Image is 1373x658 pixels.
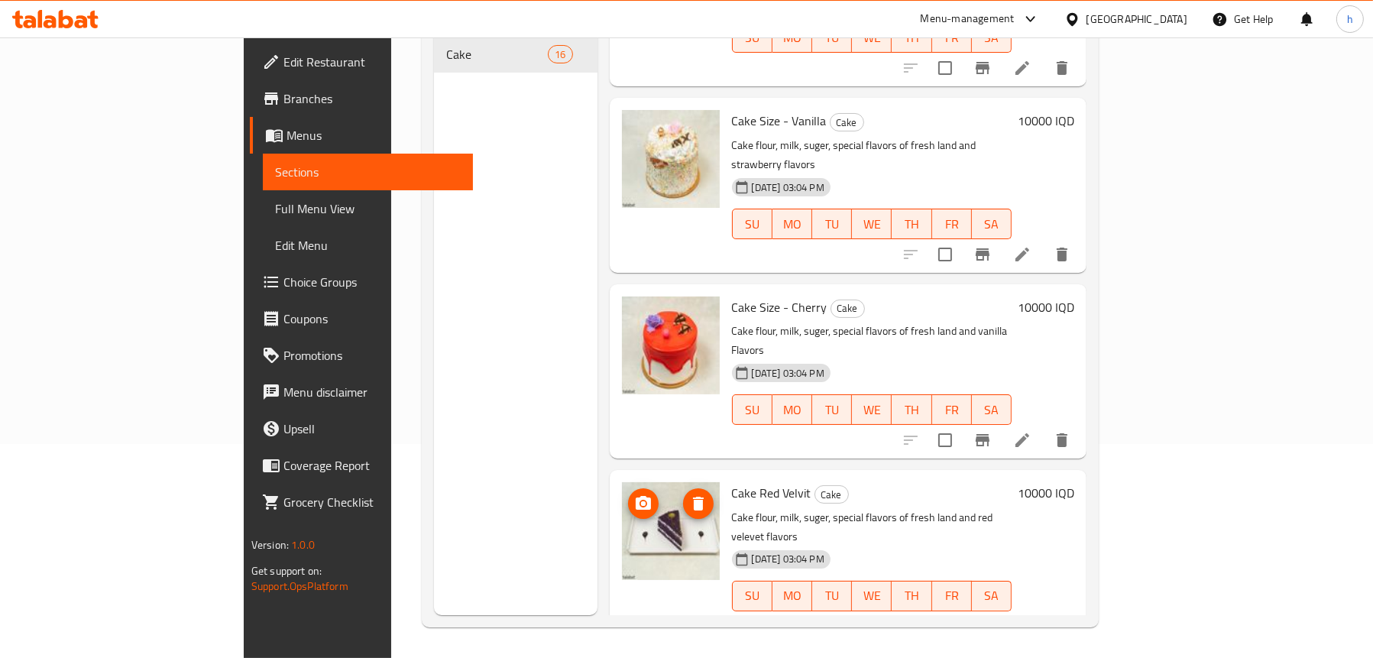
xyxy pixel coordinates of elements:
button: TH [892,581,931,611]
span: TU [818,27,846,49]
button: upload picture [628,488,659,519]
span: Edit Menu [275,236,461,254]
div: Menu-management [921,10,1015,28]
h6: 10000 IQD [1018,482,1074,504]
span: Select to update [929,424,961,456]
img: Cake Size - Cherry [622,297,720,394]
span: Cake [831,114,863,131]
span: SU [739,399,766,421]
a: Upsell [250,410,473,447]
p: Cake flour, milk, suger, special flavors of fresh land and strawberry flavors [732,136,1012,174]
span: Cake Red Velvit [732,481,811,504]
span: Choice Groups [283,273,461,291]
a: Edit Menu [263,227,473,264]
span: TU [818,399,846,421]
span: TU [818,213,846,235]
a: Support.OpsPlatform [251,576,348,596]
button: delete [1044,422,1080,459]
span: [DATE] 03:04 PM [746,552,831,566]
span: Select to update [929,611,961,643]
button: delete [1044,608,1080,645]
span: Branches [283,89,461,108]
button: SU [732,394,772,425]
span: TH [898,213,925,235]
button: WE [852,581,892,611]
a: Promotions [250,337,473,374]
span: WE [858,27,886,49]
button: TU [812,209,852,239]
span: SA [978,27,1005,49]
button: TU [812,394,852,425]
img: Cake Size - Vanilla [622,110,720,208]
button: FR [932,581,972,611]
div: Cake [814,485,849,504]
span: SU [739,27,766,49]
nav: Menu sections [434,30,597,79]
span: WE [858,585,886,607]
span: WE [858,399,886,421]
span: SA [978,585,1005,607]
button: MO [772,581,812,611]
a: Edit menu item [1013,431,1031,449]
span: WE [858,213,886,235]
button: MO [772,394,812,425]
span: Cake [446,45,548,63]
button: TU [812,581,852,611]
span: SU [739,585,766,607]
button: Branch-specific-item [964,608,1001,645]
img: Cake Red Velvit [622,482,720,580]
div: Cake [831,300,865,318]
button: Branch-specific-item [964,422,1001,459]
button: SA [972,209,1012,239]
a: Coupons [250,300,473,337]
span: Coupons [283,310,461,328]
div: items [548,45,572,63]
span: h [1347,11,1353,28]
span: FR [938,213,966,235]
span: Coverage Report [283,456,461,475]
button: delete [1044,236,1080,273]
span: SU [739,213,766,235]
span: Upsell [283,420,461,438]
button: WE [852,394,892,425]
button: WE [852,209,892,239]
span: 1.0.0 [291,535,315,555]
span: MO [779,213,806,235]
span: Cake Size - Vanilla [732,109,827,132]
span: Promotions [283,346,461,365]
span: SA [978,213,1005,235]
span: MO [779,399,806,421]
button: delete image [683,488,714,519]
button: SU [732,209,772,239]
span: TH [898,27,925,49]
span: TH [898,585,925,607]
span: TU [818,585,846,607]
a: Grocery Checklist [250,484,473,520]
a: Sections [263,154,473,190]
button: SA [972,394,1012,425]
span: Get support on: [251,561,322,581]
span: [DATE] 03:04 PM [746,366,831,381]
span: FR [938,27,966,49]
a: Coverage Report [250,447,473,484]
span: Version: [251,535,289,555]
p: Cake flour, milk, suger, special flavors of fresh land and vanilla Flavors [732,322,1012,360]
button: SU [732,581,772,611]
span: MO [779,27,806,49]
span: Menu disclaimer [283,383,461,401]
span: [DATE] 03:04 PM [746,180,831,195]
span: Cake [831,300,864,317]
button: delete [1044,50,1080,86]
button: Branch-specific-item [964,236,1001,273]
a: Menus [250,117,473,154]
div: Cake16 [434,36,597,73]
button: FR [932,394,972,425]
button: TH [892,394,931,425]
span: Cake Size - Cherry [732,296,827,319]
a: Edit Restaurant [250,44,473,80]
span: Select to update [929,238,961,271]
button: MO [772,209,812,239]
span: Cake [815,486,848,504]
span: SA [978,399,1005,421]
div: [GEOGRAPHIC_DATA] [1086,11,1187,28]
